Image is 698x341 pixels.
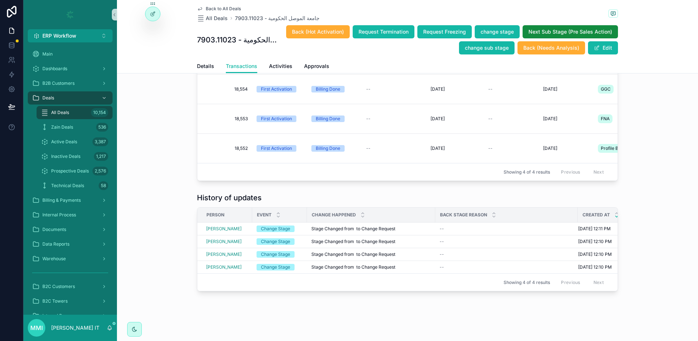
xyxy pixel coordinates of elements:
div: Billing Done [316,115,340,122]
span: [DATE] [543,86,557,92]
a: [PERSON_NAME] [206,239,242,245]
a: First Activation [257,115,303,122]
a: Change Stage [257,226,303,232]
a: [DATE] 12:10 PM [578,251,625,257]
span: [DATE] [430,116,445,122]
h1: History of updates [197,193,262,203]
a: Billing & Payments [28,194,113,207]
a: -- [366,116,422,122]
span: [DATE] [543,145,557,151]
div: 10,154 [91,108,108,117]
span: Data Reports [42,241,69,247]
a: [PERSON_NAME] [206,264,248,270]
a: All Deals10,154 [37,106,113,119]
span: change sub stage [465,44,509,52]
span: [DATE] 12:11 PM [578,226,611,232]
a: -- [488,116,534,122]
span: Dashboards [42,66,67,72]
a: [PERSON_NAME] [206,251,242,257]
a: Warehouse [28,252,113,265]
a: -- [440,251,573,257]
span: Details [197,62,214,70]
a: Internal Process [28,309,113,322]
a: Billing Done [311,145,357,152]
a: First Activation [257,145,303,152]
span: -- [488,86,493,92]
a: [DATE] [430,116,479,122]
span: Showing 4 of 4 results [504,169,550,175]
span: [DATE] 12:10 PM [578,239,612,245]
div: Change Stage [261,226,290,232]
div: Billing Done [316,86,340,92]
span: Next Sub Stage (Pre Sales Action) [528,28,612,35]
a: [DATE] 12:10 PM [578,264,625,270]
span: -- [488,116,493,122]
a: 18,554 [206,86,248,92]
span: Billing & Payments [42,197,81,203]
a: Documents [28,223,113,236]
span: GGC [601,86,611,92]
span: Main [42,51,53,57]
a: FNA [598,113,644,125]
a: Change Stage [257,238,303,245]
a: [PERSON_NAME] [206,251,248,257]
a: B2B Customers [28,77,113,90]
a: Deals [28,91,113,105]
a: [PERSON_NAME] [206,226,242,232]
span: Internal Process [42,313,76,319]
span: Inactive Deals [51,154,80,159]
a: Approvals [304,60,329,74]
a: Stage Changed from to Change Request [311,251,431,257]
div: First Activation [261,145,292,152]
a: Stage Changed from to Change Request [311,226,431,232]
span: [DATE] [430,145,445,151]
a: Technical Deals58 [37,179,113,192]
span: B2C Towers [42,298,68,304]
span: -- [366,86,371,92]
div: Change Stage [261,251,290,258]
span: [DATE] 12:10 PM [578,264,612,270]
a: Change Stage [257,251,303,258]
button: Select Button [28,29,113,42]
div: 1,217 [94,152,108,161]
a: [PERSON_NAME] [206,226,248,232]
span: change stage [481,28,514,35]
span: Stage Changed from to Change Request [311,226,395,232]
span: Internal Process [42,212,76,218]
a: Data Reports [28,238,113,251]
a: [DATE] [543,116,589,122]
button: Back (Needs Analysis) [517,41,585,54]
div: scrollable content [23,42,117,315]
span: Back (Hot Activation) [292,28,344,35]
div: Change Stage [261,264,290,270]
span: Person [206,212,224,218]
span: Stage Changed from to Change Request [311,264,395,270]
span: ERP Workflow [42,32,76,39]
div: First Activation [261,115,292,122]
span: MMI [30,323,43,332]
h1: جامعة الموصل الحكومية - 7903.11023 [197,35,278,45]
span: -- [366,116,371,122]
a: جامعة الموصل الحكومية - 7903.11023 [235,15,319,22]
span: [DATE] 12:10 PM [578,251,612,257]
span: Showing 4 of 4 results [504,280,550,285]
a: B2C Customers [28,280,113,293]
span: Active Deals [51,139,77,145]
span: Created at [583,212,610,218]
a: -- [488,86,534,92]
span: Back to All Deals [206,6,241,12]
button: change stage [475,25,520,38]
div: Change Stage [261,238,290,245]
a: Change Stage [257,264,303,270]
div: 536 [96,123,108,132]
span: -- [440,226,444,232]
a: Zain Deals536 [37,121,113,134]
a: Internal Process [28,208,113,221]
div: Billing Done [316,145,340,152]
a: 18,552 [206,145,248,151]
div: First Activation [261,86,292,92]
span: Activities [269,62,292,70]
span: Back (Needs Analysis) [523,44,579,52]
